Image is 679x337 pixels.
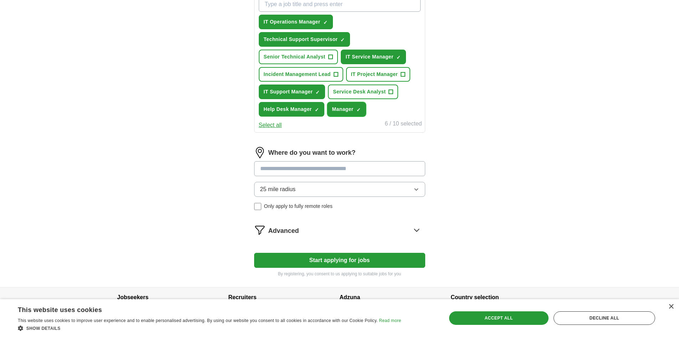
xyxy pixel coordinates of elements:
button: Incident Management Lead [259,67,343,82]
span: Technical Support Supervisor [264,36,338,43]
span: ✓ [340,37,345,43]
button: IT Project Manager [346,67,411,82]
span: IT Project Manager [351,71,398,78]
span: IT Operations Manager [264,18,320,26]
span: IT Support Manager [264,88,313,96]
button: Senior Technical Analyst [259,50,338,64]
div: Decline all [554,311,655,325]
button: 25 mile radius [254,182,425,197]
button: Manager✓ [327,102,366,117]
button: Start applying for jobs [254,253,425,268]
button: IT Operations Manager✓ [259,15,333,29]
span: ✓ [315,90,320,95]
span: Senior Technical Analyst [264,53,325,61]
div: 6 / 10 selected [385,119,422,129]
span: Service Desk Analyst [333,88,386,96]
span: ✓ [323,20,328,25]
span: Show details [26,326,61,331]
span: Advanced [268,226,299,236]
span: Help Desk Manager [264,106,312,113]
span: Incident Management Lead [264,71,331,78]
span: This website uses cookies to improve user experience and to enable personalised advertising. By u... [18,318,378,323]
img: location.png [254,147,266,158]
div: This website uses cookies [18,303,383,314]
button: Technical Support Supervisor✓ [259,32,350,47]
input: Only apply to fully remote roles [254,203,261,210]
span: Only apply to fully remote roles [264,203,333,210]
button: Select all [259,121,282,129]
span: 25 mile radius [260,185,296,194]
div: Show details [18,325,401,332]
button: Help Desk Manager✓ [259,102,324,117]
button: IT Service Manager✓ [341,50,406,64]
span: Manager [332,106,354,113]
span: ✓ [356,107,361,113]
div: Accept all [449,311,549,325]
h4: Country selection [451,287,562,307]
p: By registering, you consent to us applying to suitable jobs for you [254,271,425,277]
button: IT Support Manager✓ [259,85,325,99]
span: ✓ [396,55,401,60]
span: IT Service Manager [346,53,393,61]
img: filter [254,224,266,236]
label: Where do you want to work? [268,148,356,158]
button: Service Desk Analyst [328,85,398,99]
div: Close [668,304,674,310]
span: ✓ [315,107,319,113]
a: Read more, opens a new window [379,318,401,323]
